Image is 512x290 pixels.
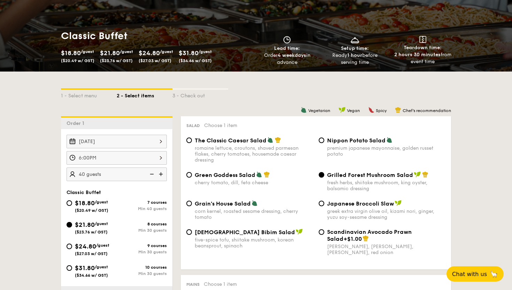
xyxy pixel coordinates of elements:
img: icon-dish.430c3a2e.svg [350,36,360,44]
strong: 2 hours 30 minutes [394,52,441,58]
div: corn kernel, roasted sesame dressing, cherry tomato [195,208,313,220]
input: $18.80/guest($20.49 w/ GST)7 coursesMin 40 guests [67,200,72,206]
input: Scandinavian Avocado Prawn Salad+$1.00[PERSON_NAME], [PERSON_NAME], [PERSON_NAME], red onion [319,229,324,235]
div: Min 30 guests [117,271,167,276]
span: /guest [95,221,108,226]
img: icon-vegetarian.fe4039eb.svg [386,137,393,143]
img: icon-chef-hat.a58ddaea.svg [363,235,369,241]
span: $21.80 [100,49,120,57]
span: ($27.03 w/ GST) [139,58,171,63]
span: ($34.66 w/ GST) [179,58,212,63]
span: Lead time: [274,45,300,51]
input: [DEMOGRAPHIC_DATA] Bibim Saladfive-spice tofu, shiitake mushroom, korean beansprout, spinach [186,229,192,235]
span: ($20.49 w/ GST) [75,208,108,213]
span: ($23.76 w/ GST) [100,58,133,63]
div: greek extra virgin olive oil, kizami nori, ginger, yuzu soy-sesame dressing [327,208,445,220]
span: Nippon Potato Salad [327,137,386,144]
img: icon-spicy.37a8142b.svg [368,107,374,113]
div: 10 courses [117,265,167,270]
span: /guest [81,49,94,54]
span: ($27.03 w/ GST) [75,251,108,256]
strong: 4 weekdays [278,52,306,58]
span: Order 1 [67,120,87,126]
span: The Classic Caesar Salad [195,137,266,144]
img: icon-vegetarian.fe4039eb.svg [256,171,262,178]
span: /guest [95,200,108,205]
input: Event date [67,135,167,148]
span: Setup time: [341,45,369,51]
img: icon-teardown.65201eee.svg [419,36,426,43]
div: fresh herbs, shiitake mushroom, king oyster, balsamic dressing [327,180,445,192]
img: icon-chef-hat.a58ddaea.svg [275,137,281,143]
div: romaine lettuce, croutons, shaved parmesan flakes, cherry tomatoes, housemade caesar dressing [195,145,313,163]
div: Min 40 guests [117,206,167,211]
img: icon-chef-hat.a58ddaea.svg [264,171,270,178]
span: Japanese Broccoli Slaw [327,200,394,207]
img: icon-vegetarian.fe4039eb.svg [251,200,258,206]
span: /guest [96,243,109,248]
div: premium japanese mayonnaise, golden russet potato [327,145,445,157]
img: icon-vegan.f8ff3823.svg [414,171,421,178]
span: Choose 1 item [204,281,237,287]
div: from event time [391,51,454,65]
img: icon-vegetarian.fe4039eb.svg [267,137,273,143]
span: /guest [199,49,212,54]
span: /guest [95,265,108,269]
span: Vegan [347,108,360,113]
img: icon-clock.2db775ea.svg [282,36,292,44]
input: Number of guests [67,168,167,181]
div: 9 courses [117,243,167,248]
span: $24.80 [139,49,160,57]
input: $31.80/guest($34.66 w/ GST)10 coursesMin 30 guests [67,265,72,271]
input: Nippon Potato Saladpremium japanese mayonnaise, golden russet potato [319,137,324,143]
div: 3 - Check out [172,90,228,99]
div: 8 courses [117,222,167,226]
span: Classic Buffet [67,189,101,195]
span: /guest [160,49,173,54]
h1: Classic Buffet [61,30,253,42]
span: Mains [186,282,200,287]
div: Min 30 guests [117,250,167,254]
span: /guest [120,49,133,54]
span: $18.80 [61,49,81,57]
span: Scandinavian Avocado Prawn Salad [327,229,412,242]
span: ($20.49 w/ GST) [61,58,94,63]
span: Grain's House Salad [195,200,251,207]
span: ($34.66 w/ GST) [75,273,108,278]
span: Chef's recommendation [403,108,451,113]
div: 1 - Select menu [61,90,117,99]
span: $21.80 [75,221,95,229]
img: icon-chef-hat.a58ddaea.svg [395,107,401,113]
input: Japanese Broccoli Slawgreek extra virgin olive oil, kizami nori, ginger, yuzu soy-sesame dressing [319,201,324,206]
span: $18.80 [75,199,95,207]
span: $31.80 [179,49,199,57]
input: $24.80/guest($27.03 w/ GST)9 coursesMin 30 guests [67,244,72,249]
input: Grilled Forest Mushroom Saladfresh herbs, shiitake mushroom, king oyster, balsamic dressing [319,172,324,178]
div: 7 courses [117,200,167,205]
span: Spicy [376,108,387,113]
img: icon-vegan.f8ff3823.svg [339,107,346,113]
input: $21.80/guest($23.76 w/ GST)8 coursesMin 30 guests [67,222,72,228]
span: Teardown time: [404,45,442,51]
span: Grilled Forest Mushroom Salad [327,172,413,178]
img: icon-add.58712e84.svg [156,168,167,181]
input: Green Goddess Saladcherry tomato, dill, feta cheese [186,172,192,178]
span: ($23.76 w/ GST) [75,230,108,235]
img: icon-vegan.f8ff3823.svg [296,229,303,235]
div: Min 30 guests [117,228,167,233]
span: +$1.00 [343,236,362,242]
span: [DEMOGRAPHIC_DATA] Bibim Salad [195,229,295,236]
input: Grain's House Saladcorn kernel, roasted sesame dressing, cherry tomato [186,201,192,206]
span: Vegetarian [308,108,330,113]
span: $31.80 [75,264,95,272]
img: icon-reduce.1d2dbef1.svg [146,168,156,181]
span: 🦙 [490,270,498,278]
span: Green Goddess Salad [195,172,255,178]
img: icon-chef-hat.a58ddaea.svg [422,171,428,178]
div: Order in advance [256,52,318,66]
div: five-spice tofu, shiitake mushroom, korean beansprout, spinach [195,237,313,249]
button: Chat with us🦙 [447,266,504,282]
img: icon-vegetarian.fe4039eb.svg [301,107,307,113]
div: [PERSON_NAME], [PERSON_NAME], [PERSON_NAME], red onion [327,244,445,255]
div: 2 - Select items [117,90,172,99]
